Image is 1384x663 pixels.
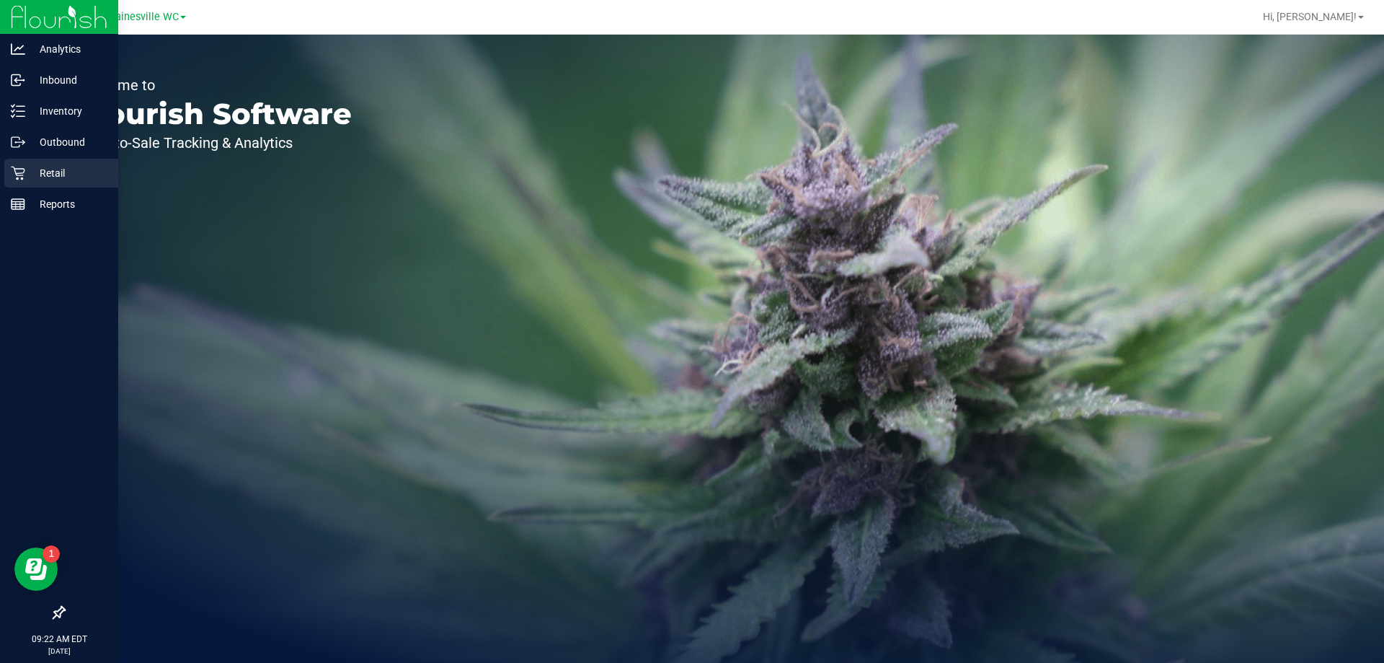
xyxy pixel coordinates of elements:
[25,71,112,89] p: Inbound
[25,102,112,120] p: Inventory
[108,11,179,23] span: Gainesville WC
[78,78,352,92] p: Welcome to
[25,164,112,182] p: Retail
[11,135,25,149] inline-svg: Outbound
[11,104,25,118] inline-svg: Inventory
[25,196,112,213] p: Reports
[25,133,112,151] p: Outbound
[6,646,112,657] p: [DATE]
[6,633,112,646] p: 09:22 AM EDT
[78,136,352,150] p: Seed-to-Sale Tracking & Analytics
[11,73,25,87] inline-svg: Inbound
[14,548,58,591] iframe: Resource center
[25,40,112,58] p: Analytics
[1263,11,1357,22] span: Hi, [PERSON_NAME]!
[11,166,25,180] inline-svg: Retail
[11,197,25,211] inline-svg: Reports
[43,545,60,563] iframe: Resource center unread badge
[78,100,352,128] p: Flourish Software
[11,42,25,56] inline-svg: Analytics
